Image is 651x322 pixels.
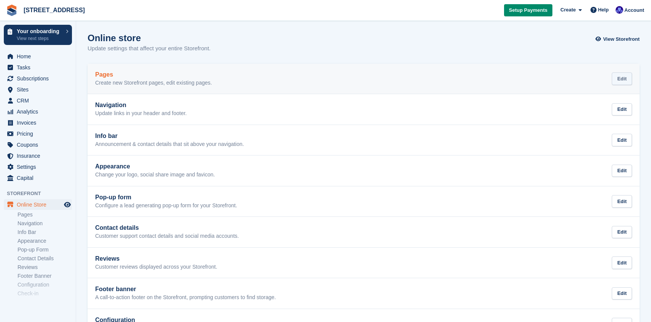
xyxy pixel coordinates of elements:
span: Settings [17,162,62,172]
span: Subscriptions [17,73,62,84]
a: Your onboarding View next steps [4,25,72,45]
img: stora-icon-8386f47178a22dfd0bd8f6a31ec36ba5ce8667c1dd55bd0f319d3a0aa187defe.svg [6,5,18,16]
span: Coupons [17,139,62,150]
a: Navigation [18,220,72,227]
h2: Info bar [95,133,244,139]
a: menu [4,73,72,84]
a: Info bar Announcement & contact details that sit above your navigation. Edit [88,125,640,155]
span: Sites [17,84,62,95]
span: Help [598,6,609,14]
a: [STREET_ADDRESS] [21,4,88,16]
a: menu [4,139,72,150]
a: Contact details Customer support contact details and social media accounts. Edit [88,217,640,247]
a: Pages [18,211,72,218]
span: Setup Payments [509,6,547,14]
a: Configuration [18,281,72,288]
p: Update settings that affect your entire Storefront. [88,44,211,53]
a: menu [4,162,72,172]
p: Customer reviews displayed across your Storefront. [95,264,217,271]
img: Jem Plester [616,6,623,14]
p: Announcement & contact details that sit above your navigation. [95,141,244,148]
a: menu [4,84,72,95]
span: View Storefront [603,35,640,43]
div: Edit [612,287,632,300]
a: menu [4,128,72,139]
span: Insurance [17,151,62,161]
a: menu [4,62,72,73]
h1: Online store [88,33,211,43]
p: View next steps [17,35,62,42]
a: Appearance [18,237,72,245]
div: Domain Overview [29,45,68,50]
img: tab_keywords_by_traffic_grey.svg [76,44,82,50]
div: Edit [612,256,632,269]
p: Customer support contact details and social media accounts. [95,233,239,240]
div: Edit [612,134,632,146]
span: Invoices [17,117,62,128]
h2: Pop-up form [95,194,237,201]
div: Edit [612,195,632,208]
div: v 4.0.25 [21,12,37,18]
a: menu [4,199,72,210]
a: Pop-up Form [18,246,72,253]
p: Configure a lead generating pop-up form for your Storefront. [95,202,237,209]
span: Analytics [17,106,62,117]
span: Storefront [7,190,76,197]
a: Setup Payments [504,4,552,17]
span: Online Store [17,199,62,210]
a: menu [4,106,72,117]
span: CRM [17,95,62,106]
span: Home [17,51,62,62]
span: Capital [17,173,62,183]
p: Create new Storefront pages, edit existing pages. [95,80,212,87]
h2: Footer banner [95,286,276,293]
a: Navigation Update links in your header and footer. Edit [88,94,640,125]
h2: Contact details [95,224,239,231]
a: Footer Banner [18,272,72,280]
a: Reviews [18,264,72,271]
h2: Navigation [95,102,187,109]
a: menu [4,95,72,106]
span: Pricing [17,128,62,139]
p: Your onboarding [17,29,62,34]
a: Footer banner A call-to-action footer on the Storefront, prompting customers to find storage. Edit [88,278,640,309]
a: Pages Create new Storefront pages, edit existing pages. Edit [88,64,640,94]
h2: Reviews [95,255,217,262]
a: menu [4,117,72,128]
span: Create [560,6,576,14]
a: Info Bar [18,229,72,236]
p: Change your logo, social share image and favicon. [95,171,215,178]
a: View Storefront [597,33,640,45]
div: Edit [612,165,632,177]
p: A call-to-action footer on the Storefront, prompting customers to find storage. [95,294,276,301]
a: menu [4,151,72,161]
a: Contact Details [18,255,72,262]
span: Account [624,6,644,14]
a: menu [4,173,72,183]
a: menu [4,51,72,62]
h2: Appearance [95,163,215,170]
span: Tasks [17,62,62,73]
a: Pop-up form Configure a lead generating pop-up form for your Storefront. Edit [88,186,640,217]
img: tab_domain_overview_orange.svg [21,44,27,50]
a: Preview store [63,200,72,209]
div: Domain: [DOMAIN_NAME] [20,20,84,26]
a: Check-in [18,290,72,297]
div: Edit [612,72,632,85]
h2: Pages [95,71,212,78]
div: Edit [612,103,632,116]
a: Reviews Customer reviews displayed across your Storefront. Edit [88,248,640,278]
div: Edit [612,226,632,239]
p: Update links in your header and footer. [95,110,187,117]
div: Keywords by Traffic [84,45,128,50]
img: logo_orange.svg [12,12,18,18]
a: Appearance Change your logo, social share image and favicon. Edit [88,155,640,186]
img: website_grey.svg [12,20,18,26]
